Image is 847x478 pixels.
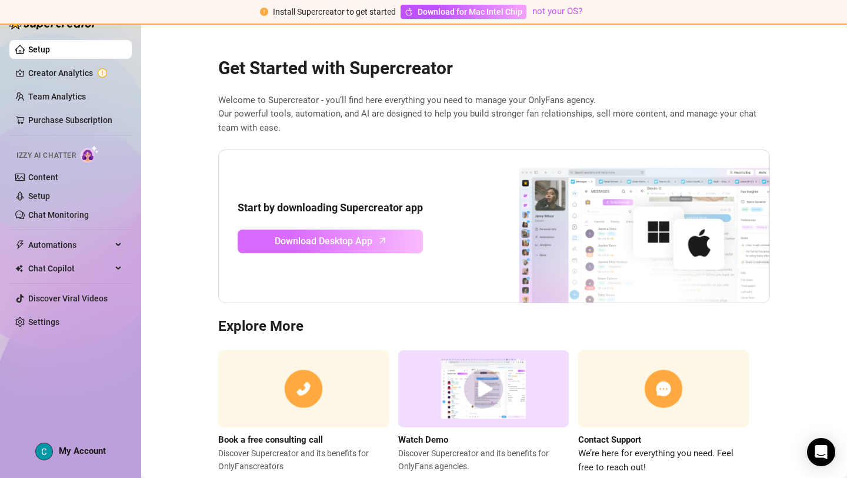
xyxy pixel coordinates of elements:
[260,8,268,16] span: exclamation-circle
[475,150,769,303] img: download app
[28,172,58,182] a: Content
[28,64,122,82] a: Creator Analytics exclamation-circle
[28,191,50,201] a: Setup
[81,145,99,162] img: AI Chatter
[578,350,749,427] img: contact support
[578,447,749,474] span: We’re here for everything you need. Feel free to reach out!
[218,447,389,473] span: Discover Supercreator and its benefits for OnlyFans creators
[28,294,108,303] a: Discover Viral Videos
[238,201,423,214] strong: Start by downloading Supercreator app
[28,259,112,278] span: Chat Copilot
[28,92,86,101] a: Team Analytics
[28,210,89,220] a: Chat Monitoring
[401,5,526,19] a: Download for Mac Intel Chip
[578,434,641,445] strong: Contact Support
[275,234,372,248] span: Download Desktop App
[218,57,770,79] h2: Get Started with Supercreator
[28,317,59,327] a: Settings
[532,6,582,16] a: not your OS?
[36,443,52,460] img: ACg8ocKa7hK3XMcBLHkmRpPfhNKO6ndTxfGEuLJAbZOgel3NFdMPFA=s96-c
[28,115,112,125] a: Purchase Subscription
[398,447,569,473] span: Discover Supercreator and its benefits for OnlyFans agencies.
[218,317,770,336] h3: Explore More
[59,446,106,456] span: My Account
[218,94,770,135] span: Welcome to Supercreator - you’ll find here everything you need to manage your OnlyFans agency. Ou...
[238,230,423,253] a: Download Desktop Apparrow-up
[218,350,389,474] a: Book a free consulting callDiscover Supercreator and its benefits for OnlyFanscreators
[376,234,389,247] span: arrow-up
[273,7,396,16] span: Install Supercreator to get started
[218,350,389,427] img: consulting call
[28,45,50,54] a: Setup
[218,434,323,445] strong: Book a free consulting call
[16,150,76,161] span: Izzy AI Chatter
[398,350,569,474] a: Watch DemoDiscover Supercreator and its benefits for OnlyFans agencies.
[398,350,569,427] img: supercreator demo
[418,5,522,18] span: Download for Mac Intel Chip
[807,438,835,466] div: Open Intercom Messenger
[28,235,112,254] span: Automations
[15,264,23,273] img: Chat Copilot
[405,8,413,16] span: apple
[15,240,25,250] span: thunderbolt
[398,434,448,445] strong: Watch Demo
